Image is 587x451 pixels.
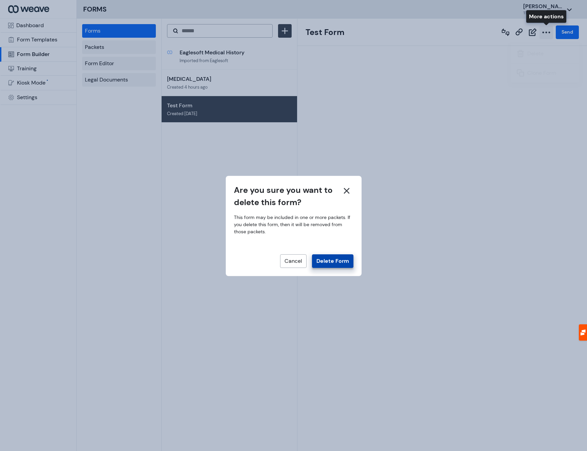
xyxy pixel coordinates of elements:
button: Cancel [280,254,307,268]
button: close [340,184,353,197]
button: Delete form [312,254,353,268]
h2: Are you sure you want to delete this form? [234,184,340,208]
p: This form may be included in one or more packets. If you delete this form, then it will be remove... [234,214,353,235]
p: More actions [529,13,564,20]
